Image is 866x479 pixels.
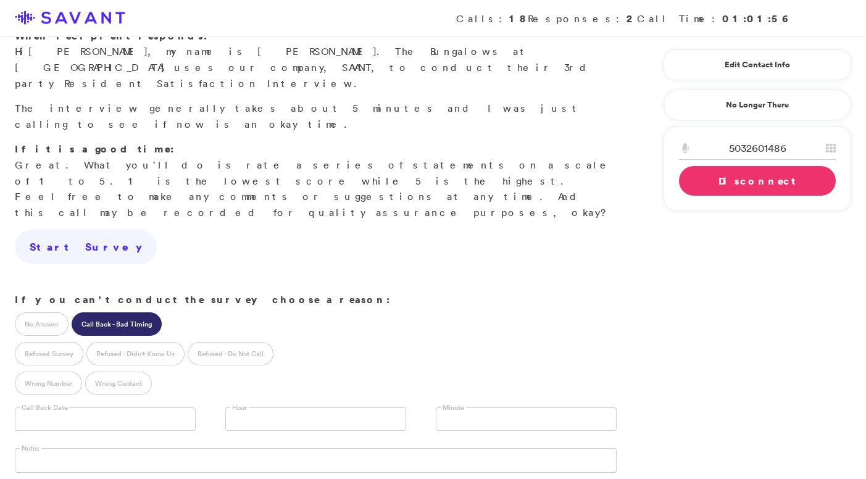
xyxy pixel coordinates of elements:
a: Disconnect [679,166,836,196]
a: Start Survey [15,230,157,264]
span: [PERSON_NAME] [28,45,148,57]
label: Wrong Number [15,372,82,395]
strong: When recipient responds: [15,29,207,43]
label: Refused - Do Not Call [188,342,273,365]
label: Minute [441,403,466,412]
p: Great. What you'll do is rate a series of statements on a scale of 1 to 5. 1 is the lowest score ... [15,141,617,220]
strong: 2 [627,12,637,25]
label: Refused Survey [15,342,83,365]
strong: 18 [509,12,528,25]
a: Edit Contact Info [679,55,836,75]
label: Notes [20,444,41,453]
strong: If it is a good time: [15,142,174,156]
label: Hour [230,403,249,412]
label: Call Back Date [20,403,70,412]
label: Refused - Didn't Know Us [86,342,185,365]
label: Call Back - Bad Timing [72,312,162,336]
strong: If you can't conduct the survey choose a reason: [15,293,390,306]
a: No Longer There [664,90,851,120]
p: The interview generally takes about 5 minutes and I was just calling to see if now is an okay time. [15,101,617,132]
label: Wrong Contact [85,372,152,395]
label: No Answer [15,312,69,336]
strong: 01:01:56 [722,12,789,25]
p: Hi , my name is [PERSON_NAME]. The Bungalows at [GEOGRAPHIC_DATA] uses our company, SAVANT, to co... [15,28,617,91]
